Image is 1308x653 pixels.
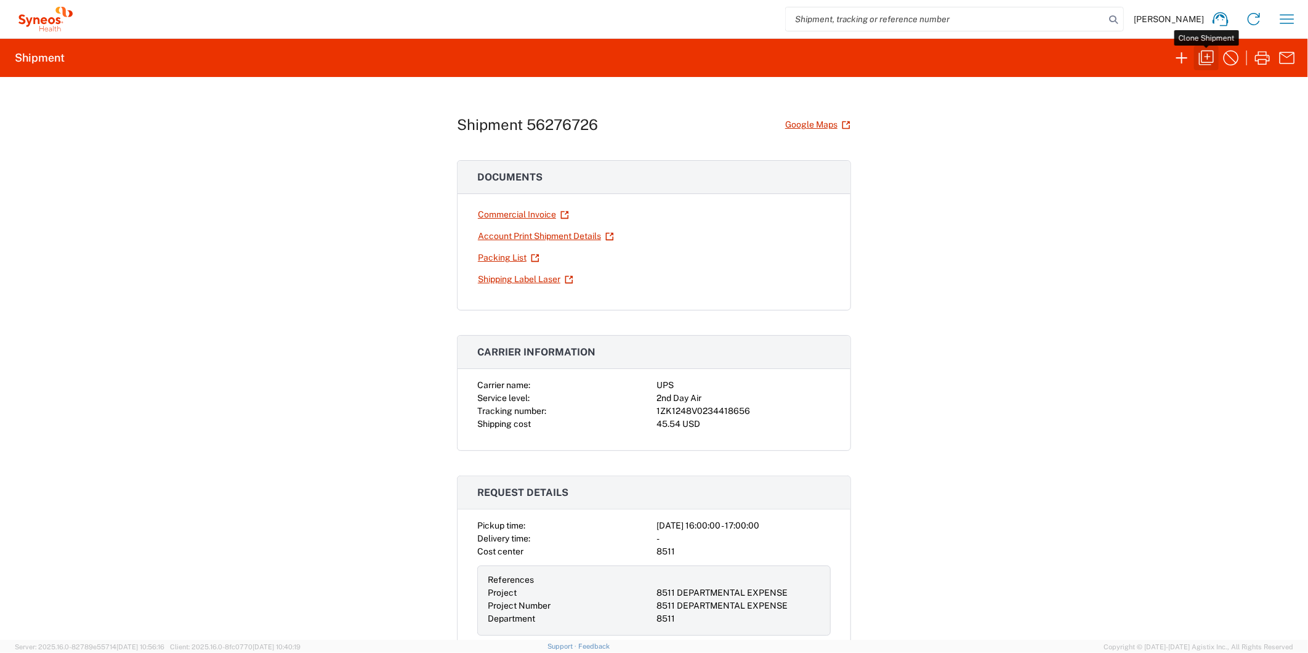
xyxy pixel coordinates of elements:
[477,204,570,225] a: Commercial Invoice
[477,533,530,543] span: Delivery time:
[488,612,652,625] div: Department
[656,418,831,431] div: 45.54 USD
[656,612,820,625] div: 8511
[656,405,831,418] div: 1ZK1248V0234418656
[656,379,831,392] div: UPS
[477,406,546,416] span: Tracking number:
[477,346,595,358] span: Carrier information
[786,7,1105,31] input: Shipment, tracking or reference number
[656,392,831,405] div: 2nd Day Air
[477,419,531,429] span: Shipping cost
[578,643,610,650] a: Feedback
[477,546,523,556] span: Cost center
[477,171,543,183] span: Documents
[488,575,534,585] span: References
[656,599,820,612] div: 8511 DEPARTMENTAL EXPENSE
[170,643,301,651] span: Client: 2025.16.0-8fc0770
[477,269,574,290] a: Shipping Label Laser
[785,114,851,136] a: Google Maps
[477,487,568,498] span: Request details
[457,116,598,134] h1: Shipment 56276726
[488,586,652,599] div: Project
[477,521,525,530] span: Pickup time:
[252,643,301,651] span: [DATE] 10:40:19
[15,643,164,651] span: Server: 2025.16.0-82789e55714
[656,532,831,545] div: -
[116,643,164,651] span: [DATE] 10:56:16
[1134,14,1204,25] span: [PERSON_NAME]
[477,393,530,403] span: Service level:
[15,51,65,65] h2: Shipment
[547,643,578,650] a: Support
[477,380,530,390] span: Carrier name:
[656,586,820,599] div: 8511 DEPARTMENTAL EXPENSE
[477,247,540,269] a: Packing List
[477,225,615,247] a: Account Print Shipment Details
[656,545,831,558] div: 8511
[656,519,831,532] div: [DATE] 16:00:00 - 17:00:00
[1104,641,1293,652] span: Copyright © [DATE]-[DATE] Agistix Inc., All Rights Reserved
[488,599,652,612] div: Project Number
